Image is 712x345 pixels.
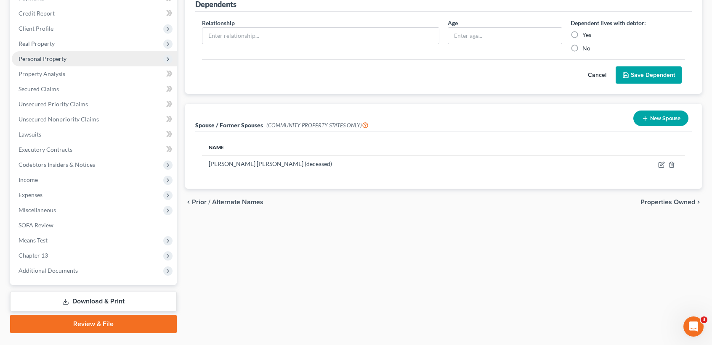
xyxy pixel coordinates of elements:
input: Enter relationship... [202,28,439,44]
span: Chapter 13 [19,252,48,259]
a: Credit Report [12,6,177,21]
span: Personal Property [19,55,66,62]
label: Yes [582,31,591,39]
td: [PERSON_NAME] [PERSON_NAME] (deceased) [202,156,590,172]
span: Income [19,176,38,183]
button: Save Dependent [616,66,682,84]
span: Expenses [19,191,43,198]
a: Download & Print [10,292,177,311]
span: Lawsuits [19,131,41,138]
a: Unsecured Priority Claims [12,97,177,112]
span: (COMMUNITY PROPERTY STATES ONLY) [266,122,369,129]
button: Properties Owned chevron_right [640,199,702,205]
button: Cancel [579,67,616,84]
i: chevron_left [185,199,192,205]
label: Age [448,18,458,27]
span: Credit Report [19,10,55,17]
button: chevron_left Prior / Alternate Names [185,199,263,205]
th: Name [202,139,590,155]
label: No [582,44,590,53]
span: Client Profile [19,25,53,32]
span: Spouse / Former Spouses [195,121,263,129]
span: Relationship [202,19,235,26]
span: Codebtors Insiders & Notices [19,161,95,168]
a: Lawsuits [12,127,177,142]
span: Real Property [19,40,55,47]
span: Miscellaneous [19,206,56,213]
span: 3 [701,316,707,323]
a: Review & File [10,315,177,333]
span: Unsecured Priority Claims [19,100,88,108]
input: Enter age... [448,28,562,44]
iframe: Intercom live chat [683,316,704,337]
span: Executory Contracts [19,146,72,153]
span: Secured Claims [19,85,59,92]
span: Additional Documents [19,267,78,274]
span: Means Test [19,237,48,244]
a: Executory Contracts [12,142,177,157]
span: Property Analysis [19,70,65,77]
a: Property Analysis [12,66,177,82]
span: SOFA Review [19,221,53,229]
label: Dependent lives with debtor: [571,18,646,27]
span: Properties Owned [640,199,695,205]
span: Prior / Alternate Names [192,199,263,205]
a: Unsecured Nonpriority Claims [12,112,177,127]
i: chevron_right [695,199,702,205]
a: Secured Claims [12,82,177,97]
a: SOFA Review [12,218,177,233]
span: Unsecured Nonpriority Claims [19,116,99,123]
button: New Spouse [633,111,688,126]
